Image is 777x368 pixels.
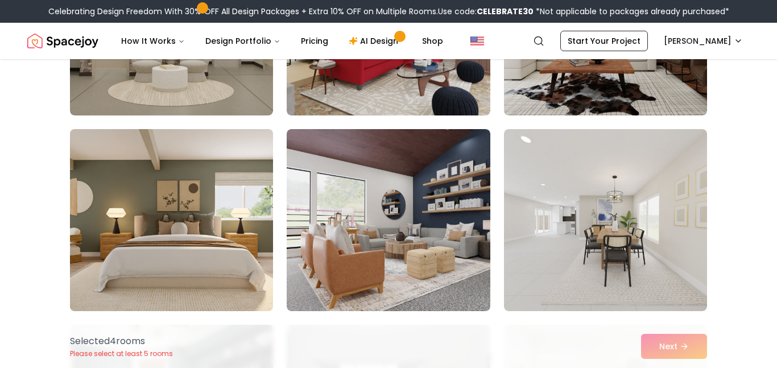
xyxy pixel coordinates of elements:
[504,129,707,311] img: Room room-24
[48,6,729,17] div: Celebrating Design Freedom With 30% OFF All Design Packages + Extra 10% OFF on Multiple Rooms.
[196,30,290,52] button: Design Portfolio
[70,349,173,358] p: Please select at least 5 rooms
[112,30,194,52] button: How It Works
[292,30,337,52] a: Pricing
[65,125,278,316] img: Room room-22
[340,30,411,52] a: AI Design
[27,30,98,52] a: Spacejoy
[27,23,750,59] nav: Global
[657,31,750,51] button: [PERSON_NAME]
[413,30,452,52] a: Shop
[438,6,534,17] span: Use code:
[287,129,490,311] img: Room room-23
[477,6,534,17] b: CELEBRATE30
[560,31,648,51] a: Start Your Project
[534,6,729,17] span: *Not applicable to packages already purchased*
[470,34,484,48] img: United States
[27,30,98,52] img: Spacejoy Logo
[70,334,173,348] p: Selected 4 room s
[112,30,452,52] nav: Main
